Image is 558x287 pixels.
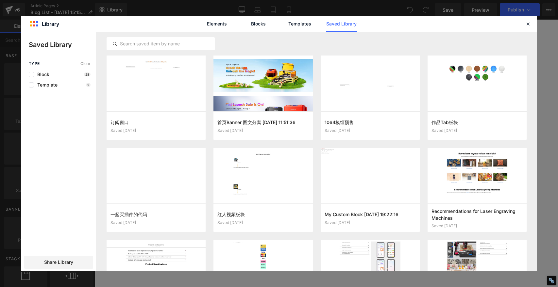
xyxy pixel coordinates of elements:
span: Clear [80,61,91,66]
div: Saved [DATE] [431,128,523,133]
div: Saved [DATE] [110,220,202,225]
p: 28 [84,72,91,76]
h3: My Custom Block [DATE] 19:22:16 [325,211,416,218]
h3: 一起买插件的代码 [110,211,202,218]
div: Saved [DATE] [325,128,416,133]
div: Saved [DATE] [431,224,523,228]
h3: 1064模组预售 [325,119,416,126]
input: Search saved item by name [107,40,214,48]
div: Saved [DATE] [217,128,309,133]
h3: 红人视频板块 [217,211,309,218]
span: Block [34,72,49,77]
h3: 作品Tab板块 [431,119,523,126]
h3: 首页Banner 图文分离 [DATE] 11:51:36 [217,119,309,126]
div: Saved [DATE] [110,128,202,133]
span: Template [34,82,58,88]
span: Type [29,61,40,66]
a: Elements [201,16,232,32]
p: Saved Library [29,40,96,50]
a: Templates [284,16,315,32]
div: Restore Info Box &#10;&#10;NoFollow Info:&#10; META-Robots NoFollow: &#09;true&#10; META-Robots N... [549,278,555,284]
div: Saved [DATE] [325,220,416,225]
h3: Recommendations for Laser Engraving Machines [431,208,523,221]
a: Saved Library [326,16,357,32]
h3: 订阅窗口 [110,119,202,126]
a: Blocks [243,16,274,32]
p: 2 [86,83,91,87]
div: Saved [DATE] [217,220,309,225]
span: Share Library [44,259,73,265]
